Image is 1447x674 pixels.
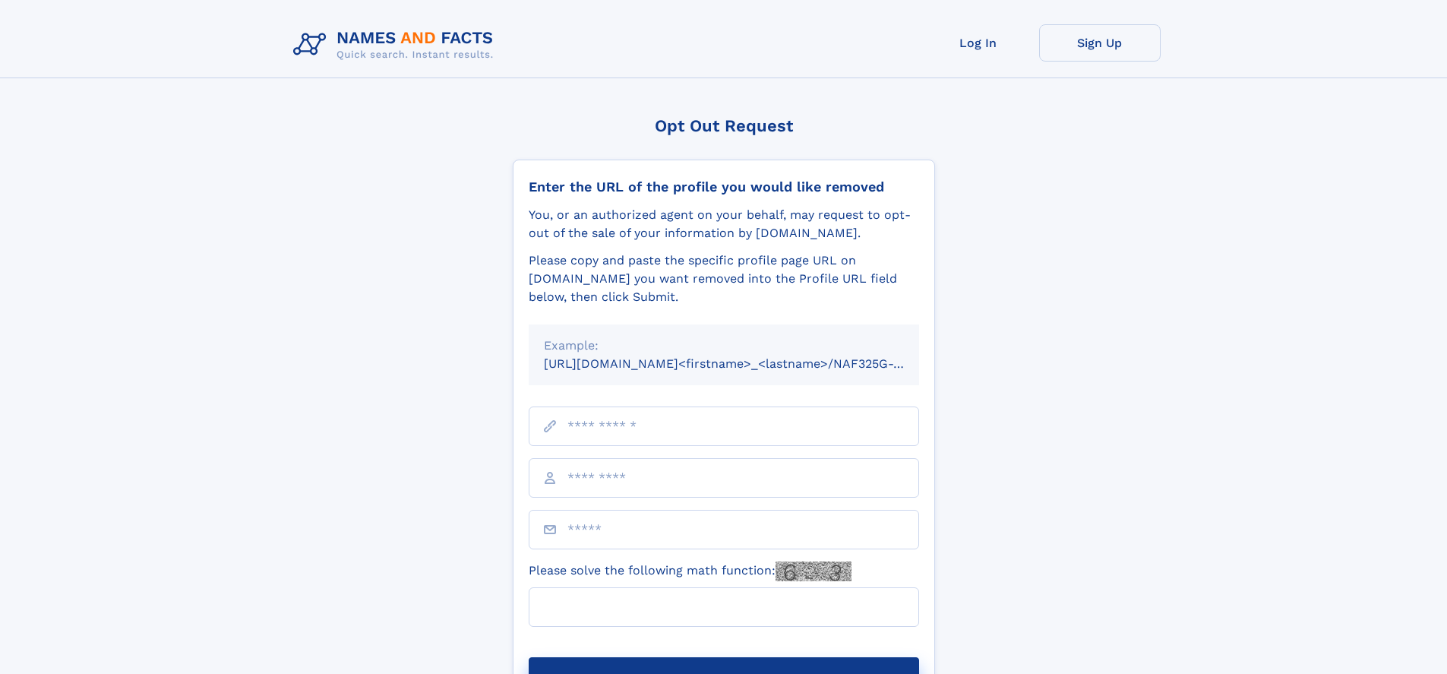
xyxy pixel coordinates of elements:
[287,24,506,65] img: Logo Names and Facts
[529,562,851,581] label: Please solve the following math function:
[918,24,1039,62] a: Log In
[529,252,919,306] div: Please copy and paste the specific profile page URL on [DOMAIN_NAME] you want removed into the Pr...
[529,206,919,242] div: You, or an authorized agent on your behalf, may request to opt-out of the sale of your informatio...
[529,179,919,195] div: Enter the URL of the profile you would like removed
[544,337,904,355] div: Example:
[1039,24,1161,62] a: Sign Up
[544,356,948,371] small: [URL][DOMAIN_NAME]<firstname>_<lastname>/NAF325G-xxxxxxxx
[513,116,935,135] div: Opt Out Request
